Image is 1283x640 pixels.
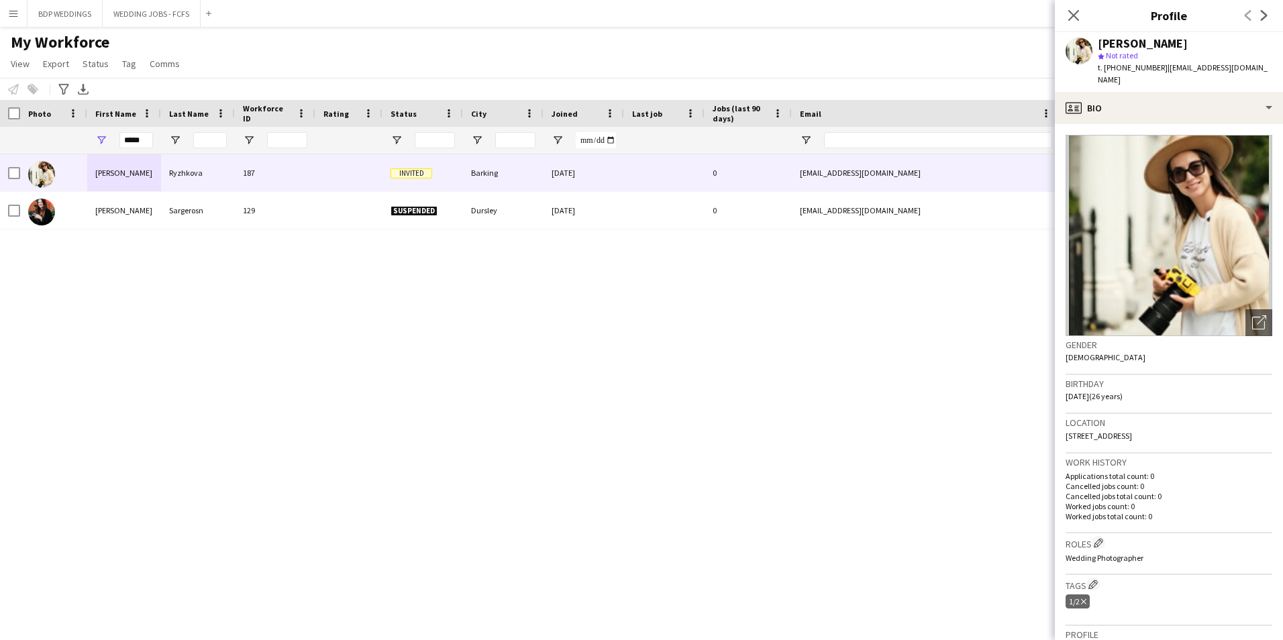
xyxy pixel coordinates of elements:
[391,168,432,178] span: Invited
[38,55,74,72] a: Export
[103,1,201,27] button: WEDDING JOBS - FCFS
[169,109,209,119] span: Last Name
[824,132,1052,148] input: Email Filter Input
[95,109,136,119] span: First Name
[1066,471,1272,481] p: Applications total count: 0
[552,109,578,119] span: Joined
[235,192,315,229] div: 129
[632,109,662,119] span: Last job
[1066,135,1272,336] img: Crew avatar or photo
[544,154,624,191] div: [DATE]
[117,55,142,72] a: Tag
[87,192,161,229] div: [PERSON_NAME]
[1066,481,1272,491] p: Cancelled jobs count: 0
[193,132,227,148] input: Last Name Filter Input
[800,134,812,146] button: Open Filter Menu
[28,1,103,27] button: BDP WEDDINGS
[169,134,181,146] button: Open Filter Menu
[1066,339,1272,351] h3: Gender
[800,109,821,119] span: Email
[391,109,417,119] span: Status
[1098,62,1268,85] span: | [EMAIL_ADDRESS][DOMAIN_NAME]
[705,192,792,229] div: 0
[235,154,315,191] div: 187
[415,132,455,148] input: Status Filter Input
[1106,50,1138,60] span: Not rated
[792,192,1060,229] div: [EMAIL_ADDRESS][DOMAIN_NAME]
[122,58,136,70] span: Tag
[77,55,114,72] a: Status
[1066,501,1272,511] p: Worked jobs count: 0
[471,109,486,119] span: City
[1055,7,1283,24] h3: Profile
[323,109,349,119] span: Rating
[56,81,72,97] app-action-btn: Advanced filters
[11,32,109,52] span: My Workforce
[1066,431,1132,441] span: [STREET_ADDRESS]
[1098,62,1168,72] span: t. [PHONE_NUMBER]
[144,55,185,72] a: Comms
[1066,417,1272,429] h3: Location
[1066,594,1090,608] div: 1/2
[1066,553,1143,563] span: Wedding Photographer
[5,55,35,72] a: View
[576,132,616,148] input: Joined Filter Input
[792,154,1060,191] div: [EMAIL_ADDRESS][DOMAIN_NAME]
[391,134,403,146] button: Open Filter Menu
[1066,491,1272,501] p: Cancelled jobs total count: 0
[87,154,161,191] div: [PERSON_NAME]
[471,134,483,146] button: Open Filter Menu
[463,154,544,191] div: Barking
[83,58,109,70] span: Status
[1098,38,1188,50] div: [PERSON_NAME]
[713,103,768,123] span: Jobs (last 90 days)
[75,81,91,97] app-action-btn: Export XLSX
[1245,309,1272,336] div: Open photos pop-in
[243,103,291,123] span: Workforce ID
[28,109,51,119] span: Photo
[552,134,564,146] button: Open Filter Menu
[28,161,55,188] img: Hanna Ryzhkova
[1066,536,1272,550] h3: Roles
[391,206,438,216] span: Suspended
[1055,92,1283,124] div: Bio
[1066,378,1272,390] h3: Birthday
[43,58,69,70] span: Export
[1066,391,1123,401] span: [DATE] (26 years)
[95,134,107,146] button: Open Filter Menu
[267,132,307,148] input: Workforce ID Filter Input
[243,134,255,146] button: Open Filter Menu
[150,58,180,70] span: Comms
[11,58,30,70] span: View
[705,154,792,191] div: 0
[463,192,544,229] div: Dursley
[1066,352,1145,362] span: [DEMOGRAPHIC_DATA]
[1066,511,1272,521] p: Worked jobs total count: 0
[119,132,153,148] input: First Name Filter Input
[1066,456,1272,468] h3: Work history
[28,199,55,225] img: Hannah Sargerosn
[1066,578,1272,592] h3: Tags
[495,132,535,148] input: City Filter Input
[161,154,235,191] div: Ryzhkova
[161,192,235,229] div: Sargerosn
[544,192,624,229] div: [DATE]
